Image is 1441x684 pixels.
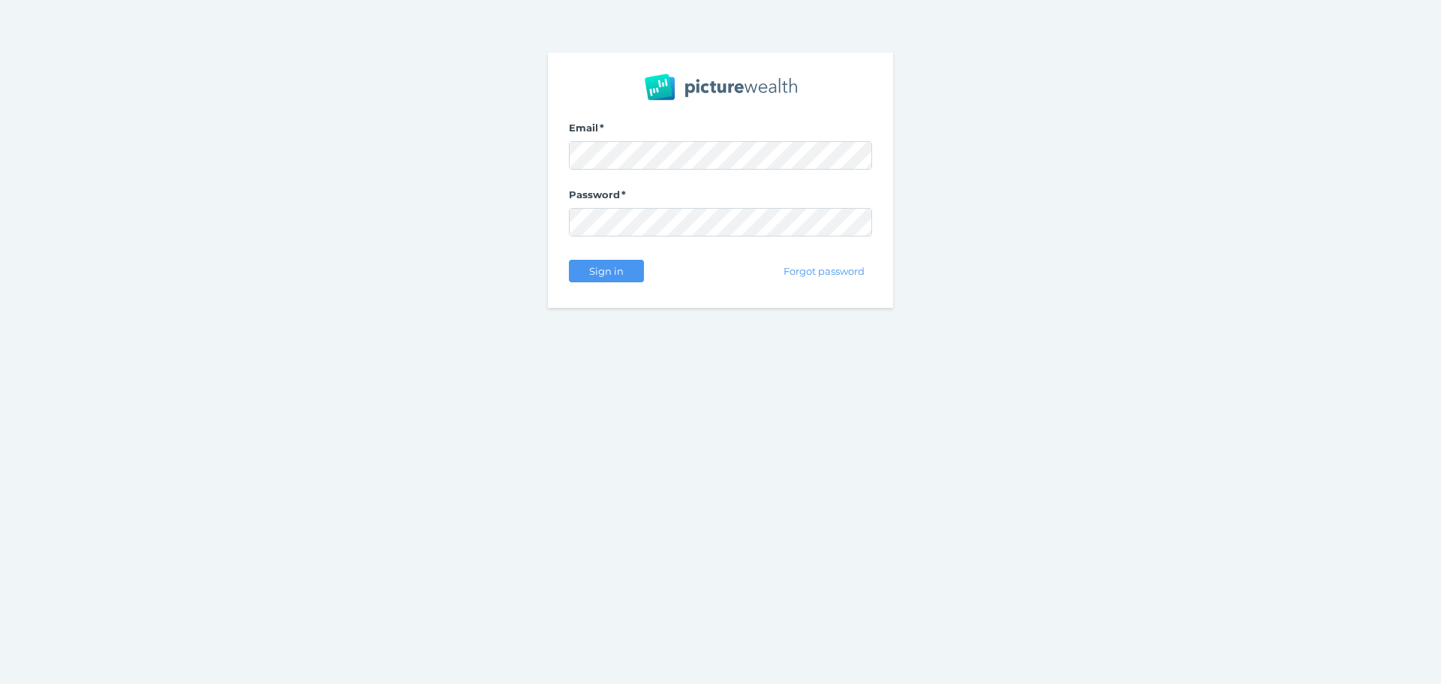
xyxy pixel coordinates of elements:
button: Sign in [569,260,644,282]
label: Password [569,188,872,208]
span: Forgot password [778,265,871,277]
img: PW [645,74,797,101]
button: Forgot password [777,260,872,282]
span: Sign in [582,265,630,277]
label: Email [569,122,872,141]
